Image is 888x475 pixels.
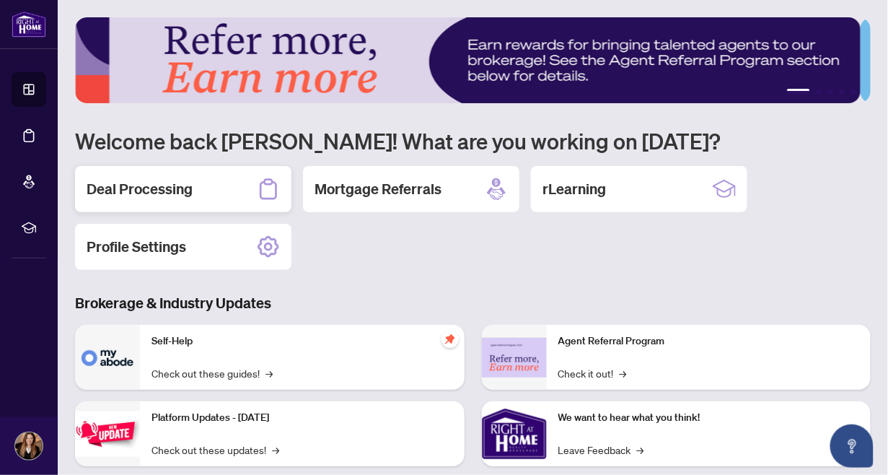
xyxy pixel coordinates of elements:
button: 5 [850,89,856,95]
img: logo [12,11,46,38]
img: We want to hear what you think! [482,401,547,466]
span: → [265,365,273,381]
button: Open asap [830,424,874,468]
span: → [620,365,627,381]
button: 1 [787,89,810,95]
a: Check out these guides!→ [151,365,273,381]
h3: Brokerage & Industry Updates [75,293,871,313]
img: Slide 0 [75,17,861,103]
h1: Welcome back [PERSON_NAME]! What are you working on [DATE]? [75,127,871,154]
h2: rLearning [542,179,606,199]
img: Agent Referral Program [482,338,547,378]
button: 2 [816,89,822,95]
span: → [272,442,279,458]
button: 4 [839,89,845,95]
span: pushpin [441,331,459,348]
h2: Profile Settings [87,237,186,257]
img: Self-Help [75,325,140,390]
p: Platform Updates - [DATE] [151,410,453,426]
p: Agent Referral Program [558,334,860,349]
img: Profile Icon [15,432,43,460]
p: We want to hear what you think! [558,410,860,426]
a: Leave Feedback→ [558,442,644,458]
p: Self-Help [151,334,453,349]
h2: Mortgage Referrals [315,179,441,199]
button: 3 [827,89,833,95]
span: → [637,442,644,458]
h2: Deal Processing [87,179,193,199]
a: Check out these updates!→ [151,442,279,458]
img: Platform Updates - July 21, 2025 [75,411,140,457]
a: Check it out!→ [558,365,627,381]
